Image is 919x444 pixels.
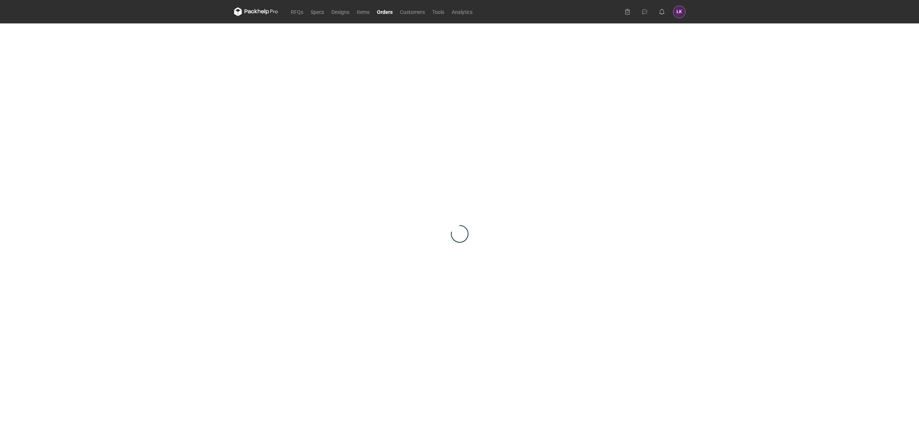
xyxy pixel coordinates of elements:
[307,7,328,16] a: Specs
[373,7,396,16] a: Orders
[429,7,448,16] a: Tools
[448,7,476,16] a: Analytics
[673,6,685,18] div: Łukasz Kowalski
[287,7,307,16] a: RFQs
[673,6,685,18] button: ŁK
[234,7,278,16] svg: Packhelp Pro
[396,7,429,16] a: Customers
[328,7,353,16] a: Designs
[353,7,373,16] a: Items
